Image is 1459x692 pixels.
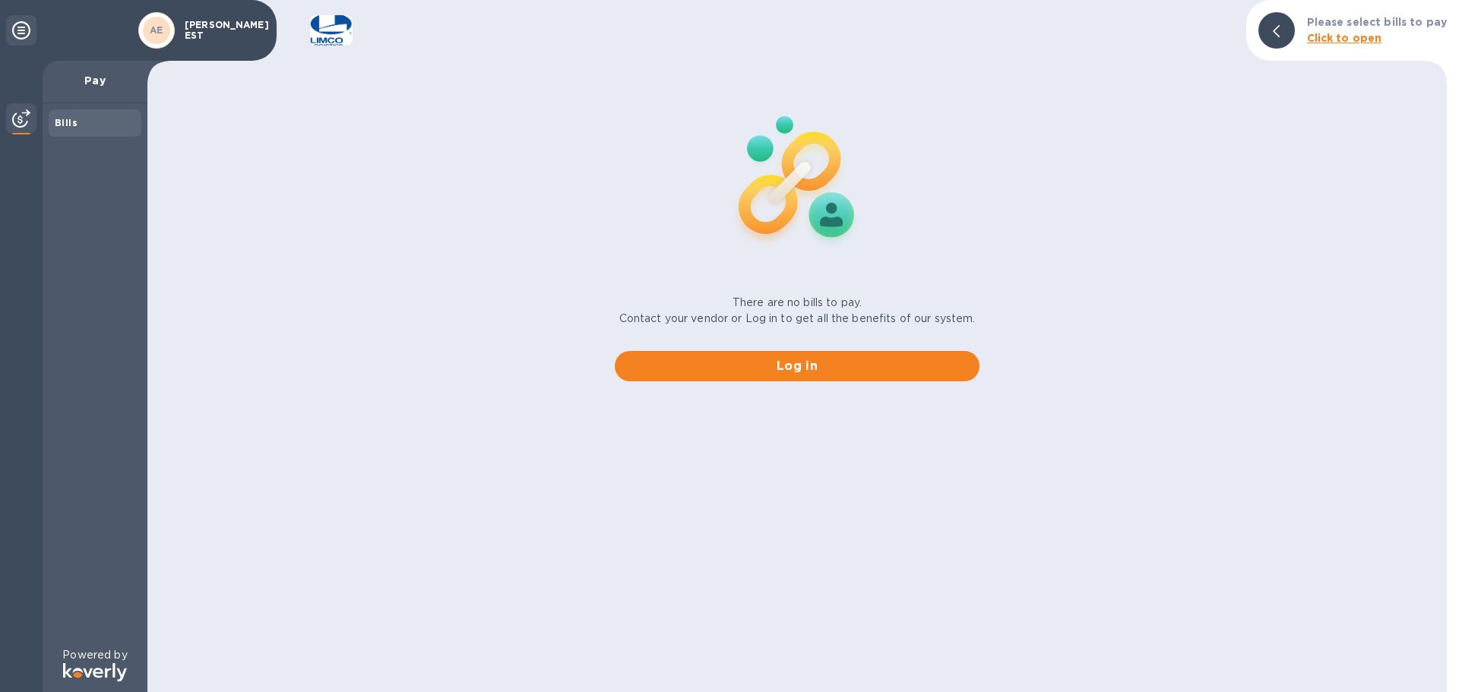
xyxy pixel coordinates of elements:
p: There are no bills to pay. Contact your vendor or Log in to get all the benefits of our system. [619,295,976,327]
b: AE [150,24,163,36]
img: Logo [63,663,127,681]
b: Please select bills to pay [1307,16,1447,28]
b: Click to open [1307,32,1382,44]
p: Powered by [62,647,127,663]
p: [PERSON_NAME] EST [185,20,261,41]
b: Bills [55,117,78,128]
span: Log in [627,357,967,375]
p: Pay [55,73,135,88]
button: Log in [615,351,980,381]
